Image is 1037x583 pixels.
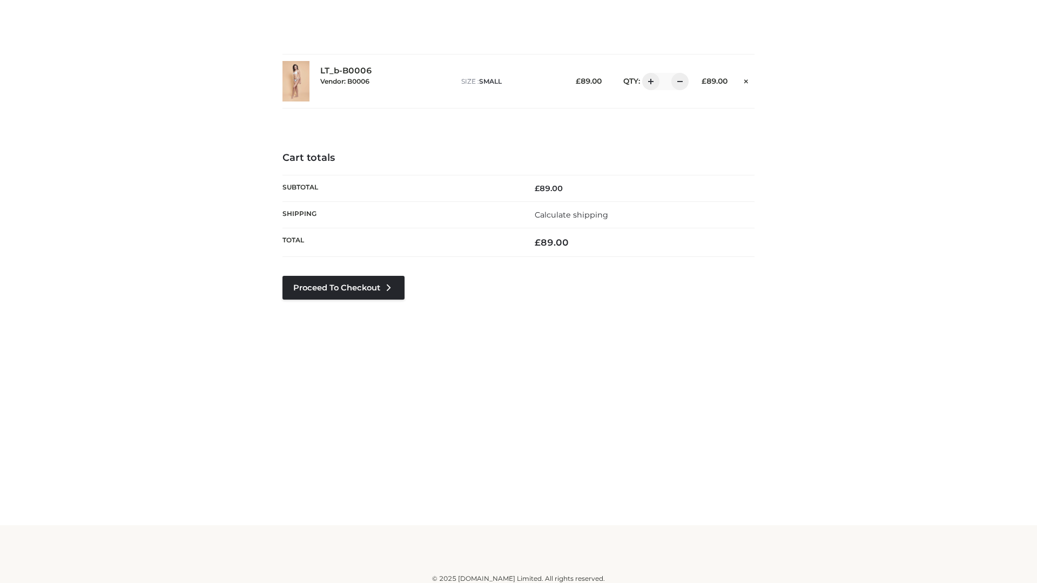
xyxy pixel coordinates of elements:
div: LT_b-B0006 [320,66,450,96]
th: Subtotal [282,175,518,201]
a: Calculate shipping [535,210,608,220]
bdi: 89.00 [535,184,563,193]
h4: Cart totals [282,152,755,164]
th: Shipping [282,201,518,228]
span: £ [535,237,541,248]
small: Vendor: B0006 [320,77,369,85]
span: £ [535,184,540,193]
a: Remove this item [738,73,755,87]
a: Proceed to Checkout [282,276,405,300]
div: QTY: [612,73,685,90]
bdi: 89.00 [576,77,602,85]
span: £ [576,77,581,85]
span: SMALL [479,77,502,85]
span: £ [702,77,706,85]
p: size : [461,77,559,86]
bdi: 89.00 [535,237,569,248]
th: Total [282,228,518,257]
bdi: 89.00 [702,77,728,85]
